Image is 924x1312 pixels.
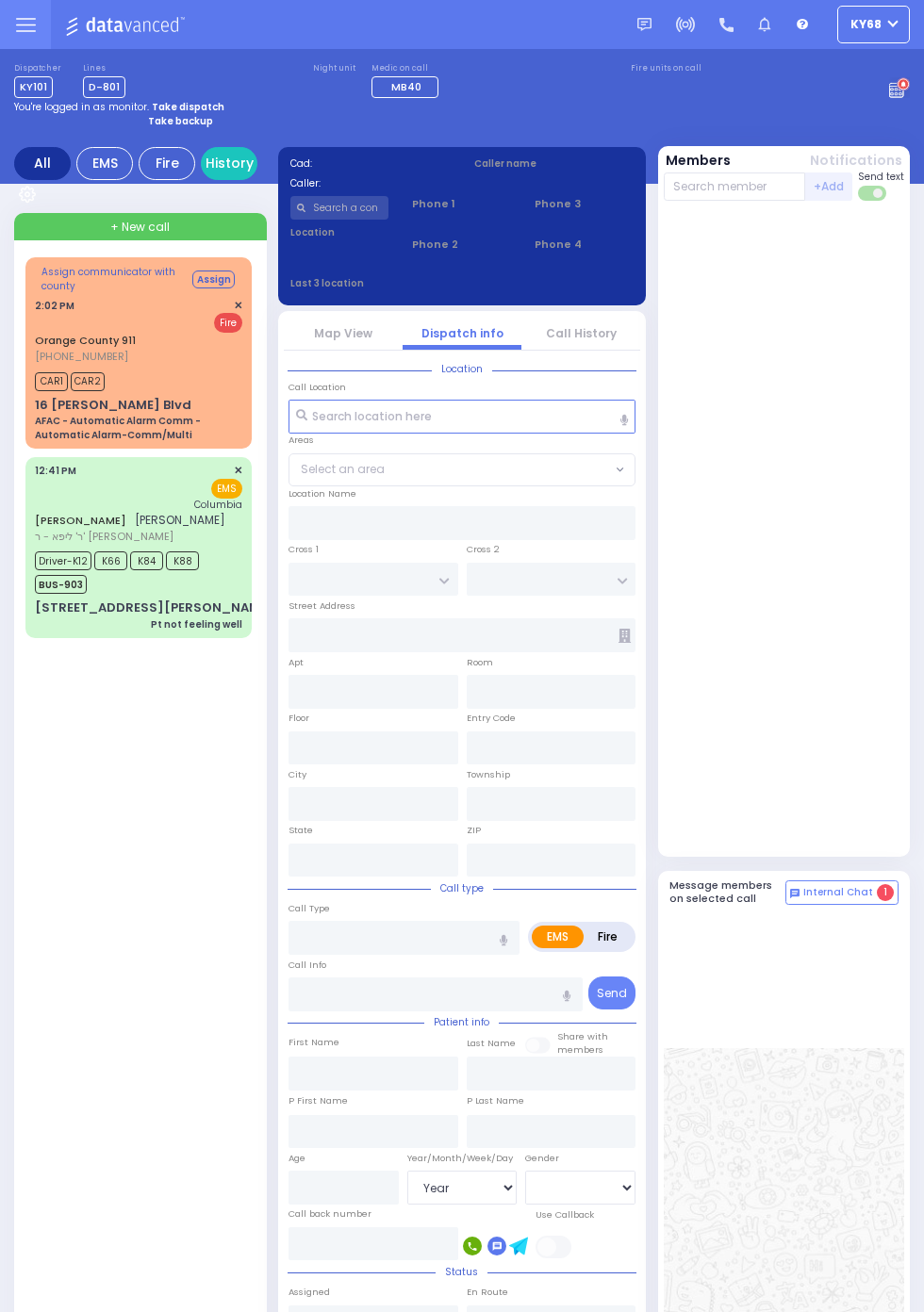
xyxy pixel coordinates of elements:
[83,63,125,74] label: Lines
[421,325,503,341] a: Dispatch info
[211,479,242,499] span: EMS
[536,1208,594,1222] label: Use Callback
[532,926,584,948] label: EMS
[289,599,355,613] label: Street Address
[110,219,170,236] span: + New call
[637,18,652,32] img: message.svg
[431,881,493,895] span: Call type
[313,63,355,74] label: Night unit
[76,147,133,180] div: EMS
[289,381,346,394] label: Call Location
[837,6,910,43] button: ky68
[83,76,125,98] span: D-801
[467,1037,516,1050] label: Last Name
[289,1094,348,1107] label: P First Name
[234,463,242,479] span: ✕
[669,879,786,904] h5: Message members on selected call
[785,880,899,905] button: Internal Chat 1
[65,13,190,37] img: Logo
[803,886,873,899] span: Internal Chat
[289,487,356,500] label: Location Name
[35,529,225,545] span: ר' ליפא - ר' [PERSON_NAME]
[152,100,224,114] strong: Take dispatch
[14,63,61,74] label: Dispatcher
[858,170,904,184] span: Send text
[289,1152,305,1165] label: Age
[290,156,451,171] label: Cad:
[289,959,326,972] label: Call Info
[289,1286,330,1299] label: Assigned
[666,151,731,171] button: Members
[790,889,800,898] img: comment-alt.png
[35,299,74,313] span: 2:02 PM
[35,575,87,594] span: BUS-903
[631,63,701,74] label: Fire units on call
[41,265,190,293] span: Assign communicator with county
[301,461,385,478] span: Select an area
[135,512,225,528] span: [PERSON_NAME]
[290,225,389,239] label: Location
[289,768,306,781] label: City
[467,768,510,781] label: Township
[290,176,451,190] label: Caller:
[234,298,242,314] span: ✕
[214,313,242,333] span: Fire
[525,1152,559,1165] label: Gender
[290,276,463,290] label: Last 3 location
[467,824,481,837] label: ZIP
[14,147,71,180] div: All
[289,1207,371,1221] label: Call back number
[35,349,128,364] span: [PHONE_NUMBER]
[289,434,314,447] label: Areas
[35,464,76,478] span: 12:41 PM
[412,196,511,212] span: Phone 1
[664,172,806,201] input: Search member
[546,325,617,341] a: Call History
[35,414,242,442] div: AFAC - Automatic Alarm Comm - Automatic Alarm-Comm/Multi
[412,237,511,253] span: Phone 2
[588,976,635,1009] button: Send
[858,184,888,203] label: Turn off text
[371,63,444,74] label: Medic on call
[436,1265,487,1279] span: Status
[139,147,195,180] div: Fire
[557,1030,608,1042] small: Share with
[35,513,126,528] a: [PERSON_NAME]
[467,656,493,669] label: Room
[289,902,330,915] label: Call Type
[201,147,257,180] a: History
[467,1094,524,1107] label: P Last Name
[583,926,633,948] label: Fire
[130,551,163,570] span: K84
[877,884,894,901] span: 1
[289,543,319,556] label: Cross 1
[407,1152,518,1165] div: Year/Month/Week/Day
[467,712,516,725] label: Entry Code
[35,333,136,348] a: Orange County 911
[535,237,634,253] span: Phone 4
[557,1043,603,1056] span: members
[35,372,68,391] span: CAR1
[424,1015,499,1029] span: Patient info
[289,712,309,725] label: Floor
[194,498,242,512] span: Columbia
[94,551,127,570] span: K66
[289,400,635,434] input: Search location here
[289,824,313,837] label: State
[810,151,902,171] button: Notifications
[467,543,500,556] label: Cross 2
[432,362,492,376] span: Location
[289,656,304,669] label: Apt
[192,271,235,288] button: Assign
[166,551,199,570] span: K88
[850,16,882,33] span: ky68
[535,196,634,212] span: Phone 3
[467,1286,508,1299] label: En Route
[35,599,273,617] div: [STREET_ADDRESS][PERSON_NAME]
[71,372,105,391] span: CAR2
[290,196,389,220] input: Search a contact
[35,551,91,570] span: Driver-K12
[151,617,242,631] div: Pt not feeling well
[14,76,53,98] span: KY101
[148,114,213,128] strong: Take backup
